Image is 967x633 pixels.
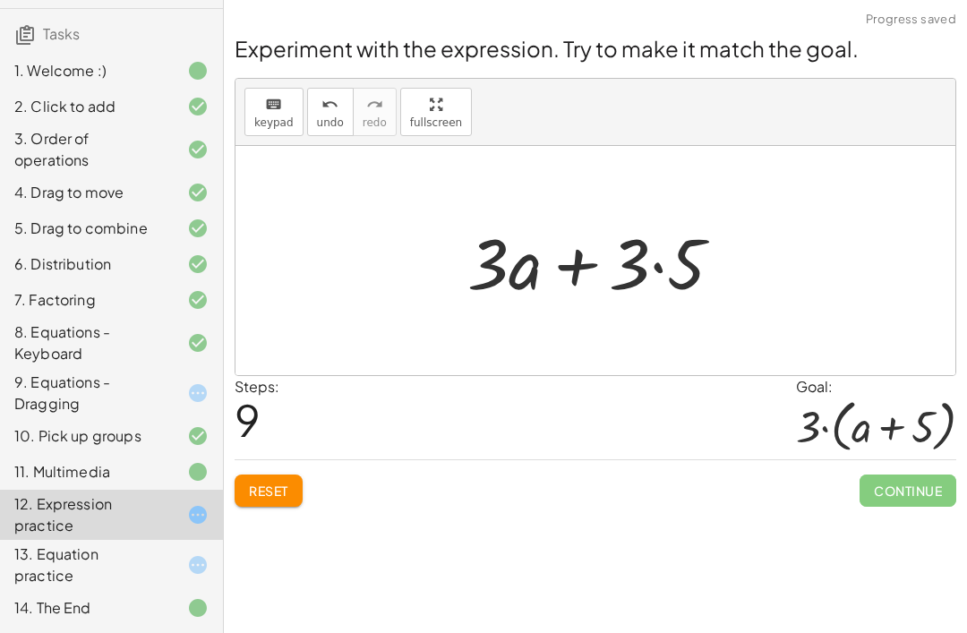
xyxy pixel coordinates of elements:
span: redo [363,116,387,129]
div: 13. Equation practice [14,543,158,586]
i: Task finished and correct. [187,289,209,311]
i: Task started. [187,554,209,576]
i: Task finished and correct. [187,425,209,447]
div: 1. Welcome :) [14,60,158,81]
i: Task finished and correct. [187,182,209,203]
i: Task finished and correct. [187,253,209,275]
i: redo [366,94,383,115]
i: Task finished. [187,461,209,483]
div: 4. Drag to move [14,182,158,203]
i: undo [321,94,338,115]
div: 7. Factoring [14,289,158,311]
i: Task finished. [187,597,209,619]
div: 3. Order of operations [14,128,158,171]
div: 12. Expression practice [14,493,158,536]
span: fullscreen [410,116,462,129]
div: 5. Drag to combine [14,218,158,239]
span: Progress saved [866,11,956,29]
i: Task finished and correct. [187,332,209,354]
div: 10. Pick up groups [14,425,158,447]
button: keyboardkeypad [244,88,304,136]
div: 11. Multimedia [14,461,158,483]
button: fullscreen [400,88,472,136]
div: 14. The End [14,597,158,619]
i: Task started. [187,382,209,404]
button: redoredo [353,88,397,136]
button: undoundo [307,88,354,136]
div: Goal: [796,376,956,398]
span: keypad [254,116,294,129]
i: keyboard [265,94,282,115]
i: Task finished and correct. [187,96,209,117]
i: Task finished and correct. [187,218,209,239]
span: Tasks [43,24,80,43]
span: Reset [249,483,288,499]
span: 9 [235,392,261,447]
i: Task finished and correct. [187,139,209,160]
button: Reset [235,475,303,507]
div: 6. Distribution [14,253,158,275]
span: undo [317,116,344,129]
span: Experiment with the expression. Try to make it match the goal. [235,35,859,62]
div: 2. Click to add [14,96,158,117]
i: Task started. [187,504,209,526]
div: 8. Equations - Keyboard [14,321,158,364]
label: Steps: [235,377,279,396]
i: Task finished. [187,60,209,81]
div: 9. Equations - Dragging [14,372,158,415]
